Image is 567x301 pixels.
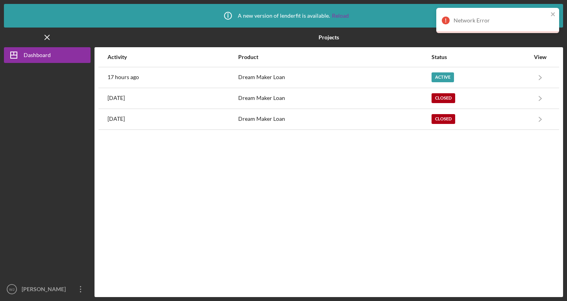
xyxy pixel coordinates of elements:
div: Dream Maker Loan [238,68,430,87]
text: WJ [9,287,15,292]
div: [PERSON_NAME] [20,281,71,299]
a: Reload [332,13,349,19]
div: Status [432,54,530,60]
div: Closed [432,114,455,124]
b: Projects [319,34,339,41]
div: Product [238,54,430,60]
div: Closed [432,93,455,103]
button: close [550,11,556,18]
div: Dashboard [24,47,51,65]
div: Network Error [454,17,548,24]
button: WJ[PERSON_NAME] [4,281,91,297]
div: Active [432,72,454,82]
time: 2023-11-30 01:02 [107,116,125,122]
div: Dream Maker Loan [238,109,430,129]
time: 2024-11-16 21:14 [107,95,125,101]
div: Activity [107,54,237,60]
div: A new version of lenderfit is available. [218,6,349,26]
button: Dashboard [4,47,91,63]
div: View [530,54,550,60]
time: 2025-08-11 18:16 [107,74,139,80]
div: Dream Maker Loan [238,89,430,108]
